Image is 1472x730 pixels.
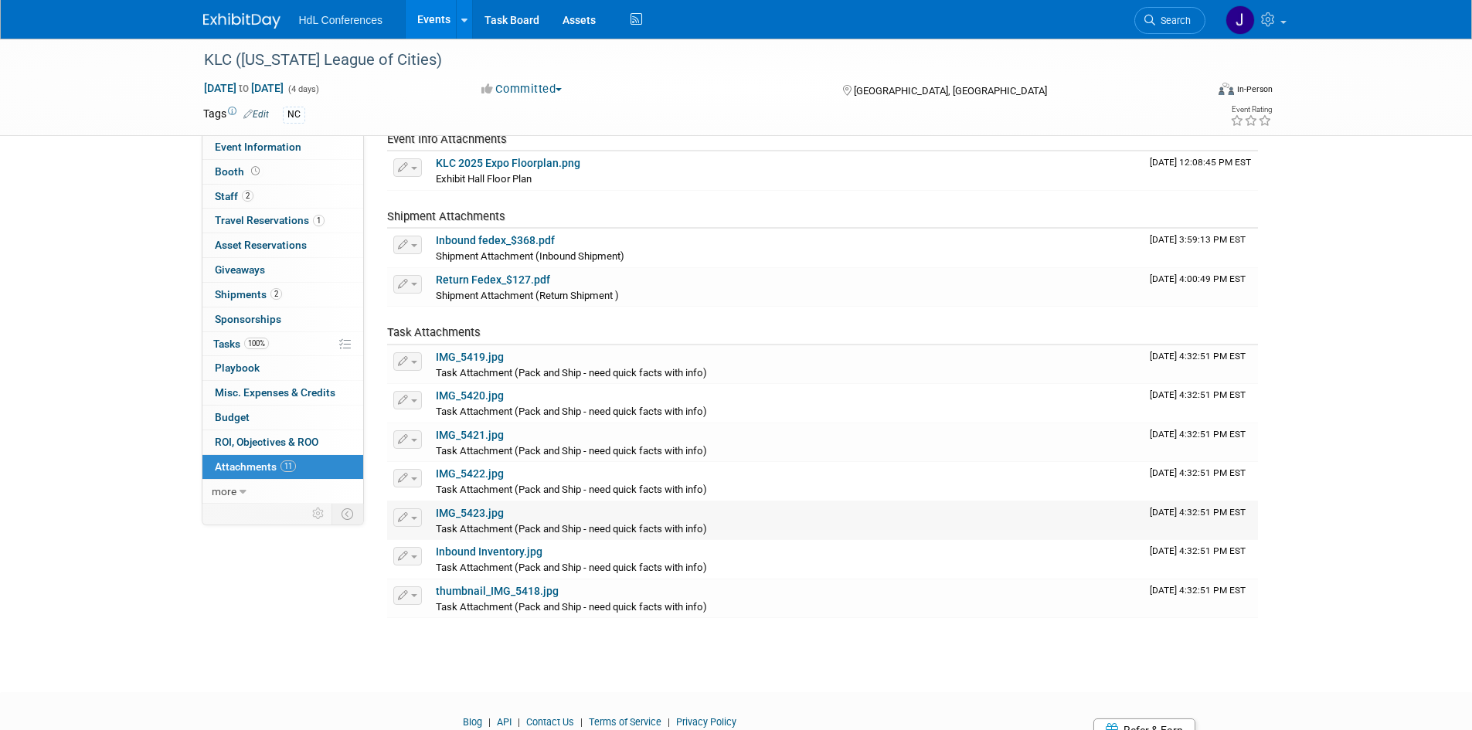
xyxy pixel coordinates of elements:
[1150,157,1251,168] span: Upload Timestamp
[664,716,674,728] span: |
[202,356,363,380] a: Playbook
[854,85,1047,97] span: [GEOGRAPHIC_DATA], [GEOGRAPHIC_DATA]
[202,283,363,307] a: Shipments2
[1144,229,1258,267] td: Upload Timestamp
[1144,268,1258,307] td: Upload Timestamp
[387,325,481,339] span: Task Attachments
[1155,15,1191,26] span: Search
[1144,423,1258,462] td: Upload Timestamp
[305,504,332,524] td: Personalize Event Tab Strip
[1134,7,1205,34] a: Search
[287,84,319,94] span: (4 days)
[436,601,707,613] span: Task Attachment (Pack and Ship - need quick facts with info)
[436,562,707,573] span: Task Attachment (Pack and Ship - need quick facts with info)
[589,716,661,728] a: Terms of Service
[1144,345,1258,384] td: Upload Timestamp
[436,429,504,441] a: IMG_5421.jpg
[202,307,363,331] a: Sponsorships
[1150,351,1246,362] span: Upload Timestamp
[1144,151,1258,190] td: Upload Timestamp
[484,716,495,728] span: |
[202,406,363,430] a: Budget
[436,234,555,246] a: Inbound fedex_$368.pdf
[280,460,296,472] span: 11
[244,338,269,349] span: 100%
[526,716,574,728] a: Contact Us
[1150,273,1246,284] span: Upload Timestamp
[215,141,301,153] span: Event Information
[1150,585,1246,596] span: Upload Timestamp
[514,716,524,728] span: |
[215,386,335,399] span: Misc. Expenses & Credits
[202,160,363,184] a: Booth
[497,716,512,728] a: API
[1144,579,1258,618] td: Upload Timestamp
[215,288,282,300] span: Shipments
[202,209,363,233] a: Travel Reservations1
[215,165,263,178] span: Booth
[215,313,281,325] span: Sponsorships
[213,338,269,350] span: Tasks
[202,480,363,504] a: more
[215,436,318,448] span: ROI, Objectives & ROO
[215,263,265,276] span: Giveaways
[202,258,363,282] a: Giveaways
[1219,83,1234,95] img: Format-Inperson.png
[436,507,504,519] a: IMG_5423.jpg
[299,14,382,26] span: HdL Conferences
[1144,501,1258,540] td: Upload Timestamp
[436,389,504,402] a: IMG_5420.jpg
[270,288,282,300] span: 2
[199,46,1182,74] div: KLC ([US_STATE] League of Cities)
[283,107,305,123] div: NC
[436,250,624,262] span: Shipment Attachment (Inbound Shipment)
[215,460,296,473] span: Attachments
[215,239,307,251] span: Asset Reservations
[436,273,550,286] a: Return Fedex_$127.pdf
[436,157,580,169] a: KLC 2025 Expo Floorplan.png
[1150,545,1246,556] span: Upload Timestamp
[1150,389,1246,400] span: Upload Timestamp
[1150,234,1246,245] span: Upload Timestamp
[436,351,504,363] a: IMG_5419.jpg
[1114,80,1273,104] div: Event Format
[476,81,568,97] button: Committed
[236,82,251,94] span: to
[436,173,532,185] span: Exhibit Hall Floor Plan
[436,545,542,558] a: Inbound Inventory.jpg
[202,185,363,209] a: Staff2
[248,165,263,177] span: Booth not reserved yet
[212,485,236,497] span: more
[436,523,707,535] span: Task Attachment (Pack and Ship - need quick facts with info)
[242,190,253,202] span: 2
[436,445,707,457] span: Task Attachment (Pack and Ship - need quick facts with info)
[202,233,363,257] a: Asset Reservations
[1144,384,1258,423] td: Upload Timestamp
[215,362,260,374] span: Playbook
[1150,429,1246,440] span: Upload Timestamp
[202,430,363,454] a: ROI, Objectives & ROO
[202,135,363,159] a: Event Information
[215,190,253,202] span: Staff
[1230,106,1272,114] div: Event Rating
[436,467,504,480] a: IMG_5422.jpg
[436,484,707,495] span: Task Attachment (Pack and Ship - need quick facts with info)
[436,290,619,301] span: Shipment Attachment (Return Shipment )
[1226,5,1255,35] img: Johnny Nguyen
[202,455,363,479] a: Attachments11
[1236,83,1273,95] div: In-Person
[203,13,280,29] img: ExhibitDay
[203,81,284,95] span: [DATE] [DATE]
[387,132,507,146] span: Event Info Attachments
[202,381,363,405] a: Misc. Expenses & Credits
[215,411,250,423] span: Budget
[1150,467,1246,478] span: Upload Timestamp
[436,406,707,417] span: Task Attachment (Pack and Ship - need quick facts with info)
[203,106,269,124] td: Tags
[436,367,707,379] span: Task Attachment (Pack and Ship - need quick facts with info)
[387,209,505,223] span: Shipment Attachments
[676,716,736,728] a: Privacy Policy
[313,215,325,226] span: 1
[243,109,269,120] a: Edit
[215,214,325,226] span: Travel Reservations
